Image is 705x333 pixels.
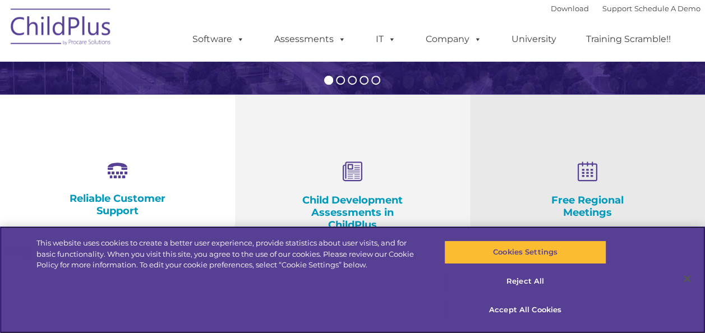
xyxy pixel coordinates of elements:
[551,4,701,13] font: |
[500,28,568,50] a: University
[181,28,256,50] a: Software
[291,194,414,231] h4: Child Development Assessments in ChildPlus
[56,192,179,217] h4: Reliable Customer Support
[156,120,204,128] span: Phone number
[444,270,606,293] button: Reject All
[414,28,493,50] a: Company
[36,238,423,271] div: This website uses cookies to create a better user experience, provide statistics about user visit...
[675,266,699,291] button: Close
[263,28,357,50] a: Assessments
[634,4,701,13] a: Schedule A Demo
[5,1,117,57] img: ChildPlus by Procare Solutions
[526,194,649,219] h4: Free Regional Meetings
[602,4,632,13] a: Support
[444,298,606,322] button: Accept All Cookies
[156,74,190,82] span: Last name
[444,240,606,264] button: Cookies Settings
[56,225,179,323] p: Need help with ChildPlus? We offer many convenient ways to contact our amazing Customer Support r...
[365,28,407,50] a: IT
[551,4,589,13] a: Download
[575,28,682,50] a: Training Scramble!!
